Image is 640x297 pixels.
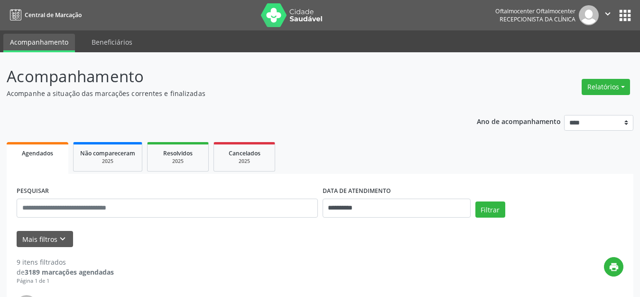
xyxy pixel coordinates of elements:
i:  [603,9,613,19]
label: DATA DE ATENDIMENTO [323,184,391,199]
div: 9 itens filtrados [17,257,114,267]
span: Agendados [22,149,53,157]
span: Não compareceram [80,149,135,157]
p: Ano de acompanhamento [477,115,561,127]
a: Beneficiários [85,34,139,50]
div: Oftalmocenter Oftalmocenter [495,7,575,15]
span: Central de Marcação [25,11,82,19]
i: print [609,262,619,272]
div: 2025 [80,158,135,165]
button:  [599,5,617,25]
span: Recepcionista da clínica [500,15,575,23]
span: Cancelados [229,149,260,157]
button: print [604,257,623,277]
div: 2025 [154,158,202,165]
label: PESQUISAR [17,184,49,199]
strong: 3189 marcações agendadas [25,268,114,277]
div: 2025 [221,158,268,165]
div: Página 1 de 1 [17,277,114,285]
button: Relatórios [582,79,630,95]
button: Filtrar [475,201,505,218]
i: keyboard_arrow_down [57,234,68,244]
a: Central de Marcação [7,7,82,23]
div: de [17,267,114,277]
button: Mais filtroskeyboard_arrow_down [17,231,73,248]
img: img [579,5,599,25]
p: Acompanhe a situação das marcações correntes e finalizadas [7,88,445,98]
a: Acompanhamento [3,34,75,52]
span: Resolvidos [163,149,193,157]
button: apps [617,7,633,24]
p: Acompanhamento [7,65,445,88]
